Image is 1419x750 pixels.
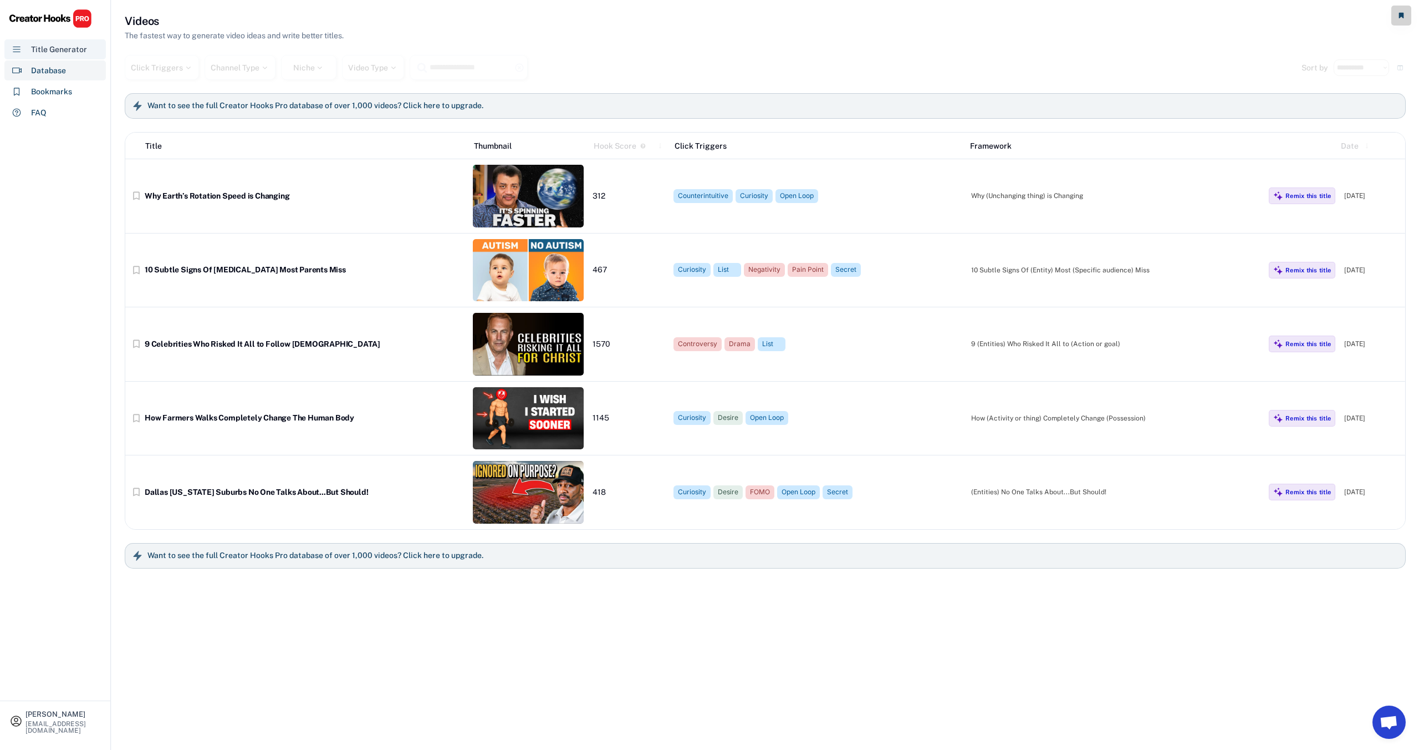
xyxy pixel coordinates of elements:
h6: Want to see the full Creator Hooks Pro database of over 1,000 videos? Click here to upgrade. [147,551,483,561]
a: Open chat [1372,706,1406,739]
div: Controversy [678,339,717,349]
div: Remix this title [1285,414,1331,422]
div: Remix this title [1285,266,1331,274]
div: Title Generator [31,44,87,55]
button: bookmark_border [131,487,142,498]
div: Curiosity [678,488,706,497]
div: Curiosity [678,265,706,275]
div: Database [31,65,66,77]
img: thumbnail%20%2873%29.jpg [473,387,584,450]
div: Framework [970,140,1257,152]
div: Open Loop [750,413,784,423]
div: Negativity [748,265,780,275]
div: Remix this title [1285,192,1331,200]
div: Date [1341,140,1359,152]
div: Click Triggers [675,140,961,152]
h6: Want to see the full Creator Hooks Pro database of over 1,000 videos? Click here to upgrade. [147,101,483,111]
div: Curiosity [740,191,768,201]
div: 9 (Entities) Who Risked It All to (Action or goal) [971,339,1260,349]
div: Remix this title [1285,488,1331,496]
div: Title [145,140,162,152]
div: Bookmarks [31,86,72,98]
img: MagicMajor%20%28Purple%29.svg [1273,487,1283,497]
button: bookmark_border [131,338,142,349]
div: FAQ [31,107,47,119]
img: MagicMajor%20%28Purple%29.svg [1273,191,1283,201]
div: Dallas [US_STATE] Suburbs No One Talks About...But Should! [145,488,464,498]
div: Drama [729,339,751,349]
img: thumbnail%20%2870%29.jpg [473,461,584,524]
div: [DATE] [1344,191,1400,201]
div: [EMAIL_ADDRESS][DOMAIN_NAME] [25,721,101,734]
div: Desire [718,413,738,423]
div: [DATE] [1344,413,1400,423]
img: MagicMajor%20%28Purple%29.svg [1273,413,1283,423]
div: How (Activity or thing) Completely Change (Possession) [971,413,1260,423]
div: Pain Point [792,265,824,275]
div: [DATE] [1344,487,1400,497]
img: MagicMajor%20%28Purple%29.svg [1273,265,1283,275]
div: Secret [827,488,848,497]
div: [DATE] [1344,339,1400,349]
div: 10 Subtle Signs Of [MEDICAL_DATA] Most Parents Miss [145,265,464,275]
div: Video Type [348,64,398,72]
div: 9 Celebrities Who Risked It All to Follow [DEMOGRAPHIC_DATA] [145,339,464,349]
div: How Farmers Walks Completely Change The Human Body [145,413,464,423]
button: bookmark_border [131,413,142,424]
div: Desire [718,488,738,497]
div: [DATE] [1344,265,1400,275]
div: 312 [593,191,665,201]
div: 1570 [593,339,665,349]
div: Secret [835,265,856,275]
img: CHPRO%20Logo.svg [9,9,92,28]
div: 10 Subtle Signs Of (Entity) Most (Specific audience) Miss [971,265,1260,275]
button: bookmark_border [131,265,142,276]
div: Hook Score [594,140,636,152]
div: Remix this title [1285,340,1331,348]
div: The fastest way to generate video ideas and write better titles. [125,30,344,42]
div: List [762,339,781,349]
h3: Videos [125,13,159,29]
div: Sort by [1301,64,1328,72]
div: FOMO [750,488,770,497]
div: Thumbnail [474,140,585,152]
img: thumbnail%20%2872%29.jpg [473,239,584,302]
div: Why (Unchanging thing) is Changing [971,191,1260,201]
div: Why Earth’s Rotation Speed is Changing [145,191,464,201]
div: 467 [593,265,665,275]
div: Counterintuitive [678,191,728,201]
div: (Entities) No One Talks About...But Should! [971,487,1260,497]
img: thumbnail%20%2869%29.jpg [473,313,584,376]
div: Open Loop [782,488,815,497]
div: Niche [293,64,325,72]
button: highlight_remove [514,63,524,73]
button: bookmark_border [131,190,142,201]
div: 1145 [593,413,665,423]
img: thumbnail%20%2862%29.jpg [473,165,584,227]
div: Curiosity [678,413,706,423]
div: [PERSON_NAME] [25,711,101,718]
div: Channel Type [211,64,269,72]
div: List [718,265,737,275]
div: 418 [593,488,665,498]
div: Open Loop [780,191,814,201]
div: Click Triggers [131,64,193,72]
img: MagicMajor%20%28Purple%29.svg [1273,339,1283,349]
